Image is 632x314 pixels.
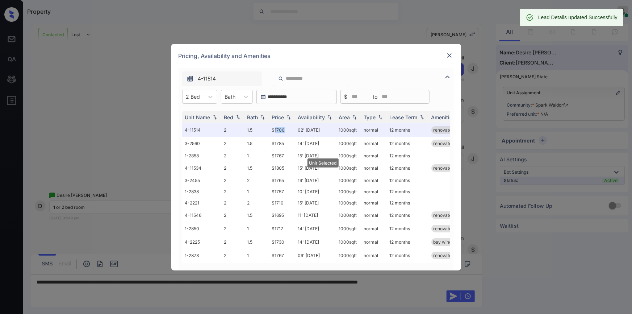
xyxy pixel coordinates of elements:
td: 1000 sqft [336,197,361,208]
div: Unit Name [185,114,210,120]
td: $1765 [269,175,295,186]
td: normal [361,175,387,186]
td: 1000 sqft [336,175,361,186]
td: 15' [DATE] [295,150,336,161]
span: renovated [434,141,455,146]
span: 4-11514 [198,75,216,83]
td: 15' [DATE] [295,197,336,208]
span: renovated [434,165,455,171]
td: 15' [DATE] [295,161,336,175]
td: $1767 [269,150,295,161]
td: 1000 sqft [336,123,361,137]
td: $1805 [269,161,295,175]
td: 2 [221,222,244,235]
div: Lease Term [390,114,418,120]
div: Amenities [431,114,456,120]
td: 2 [221,249,244,262]
td: 3-2453 [182,262,221,276]
div: Area [339,114,350,120]
td: $1695 [269,208,295,222]
td: 1.5 [244,123,269,137]
img: sorting [234,115,242,120]
td: 1-2850 [182,222,221,235]
img: sorting [351,115,358,120]
img: sorting [326,115,333,120]
td: $1757 [269,186,295,197]
td: 3-2560 [182,137,221,150]
td: 1 [244,186,269,197]
td: 2 [221,235,244,249]
td: 1.5 [244,161,269,175]
td: 2 [221,186,244,197]
span: renovated [434,226,455,231]
td: 2 [221,161,244,175]
td: 12 months [387,262,428,276]
img: sorting [377,115,384,120]
td: 2 [221,150,244,161]
td: normal [361,262,387,276]
td: normal [361,150,387,161]
div: Availability [298,114,325,120]
td: normal [361,208,387,222]
div: Type [364,114,376,120]
td: 1 [244,150,269,161]
td: 1-2873 [182,249,221,262]
td: 2 [221,262,244,276]
td: 1000 sqft [336,235,361,249]
td: 09' [DATE] [295,249,336,262]
td: $1700 [269,123,295,137]
span: to [373,93,378,101]
td: 19' [DATE] [295,175,336,186]
td: 4-2221 [182,197,221,208]
img: icon-zuma [187,75,194,82]
td: 1.5 [244,235,269,249]
td: 12 months [387,186,428,197]
div: Pricing, Availability and Amenities [171,44,461,68]
td: 1-2858 [182,150,221,161]
td: $1785 [269,137,295,150]
img: close [446,52,453,59]
td: 12 months [387,197,428,208]
td: 1 [244,249,269,262]
td: 1000 sqft [336,186,361,197]
td: 1.5 [244,137,269,150]
td: 1000 sqft [336,208,361,222]
td: 1000 sqft [336,137,361,150]
td: 12 months [387,161,428,175]
td: 12 months [387,235,428,249]
td: 1000 sqft [336,161,361,175]
td: 14' [DATE] [295,222,336,235]
td: 1000 sqft [336,222,361,235]
td: 4-11546 [182,208,221,222]
td: 4-11534 [182,161,221,175]
td: 2 [221,208,244,222]
div: Lead Details updated Successfully [538,11,618,24]
td: 02' [DATE] [295,262,336,276]
td: 4-11514 [182,123,221,137]
td: 1000 sqft [336,262,361,276]
td: 12 months [387,137,428,150]
td: 12 months [387,222,428,235]
img: icon-zuma [443,73,452,81]
td: 1000 sqft [336,249,361,262]
td: 2 [221,197,244,208]
td: 11' [DATE] [295,208,336,222]
span: renovated [434,212,455,218]
td: 12 months [387,208,428,222]
td: normal [361,235,387,249]
td: 1.5 [244,262,269,276]
td: $1710 [269,197,295,208]
img: icon-zuma [278,75,284,82]
td: 14' [DATE] [295,137,336,150]
td: 4-2225 [182,235,221,249]
td: normal [361,161,387,175]
td: 10' [DATE] [295,186,336,197]
td: normal [361,186,387,197]
td: normal [361,197,387,208]
span: renovated [434,253,455,258]
img: sorting [285,115,292,120]
td: 2 [221,137,244,150]
td: 2 [221,175,244,186]
td: 12 months [387,175,428,186]
td: normal [361,137,387,150]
